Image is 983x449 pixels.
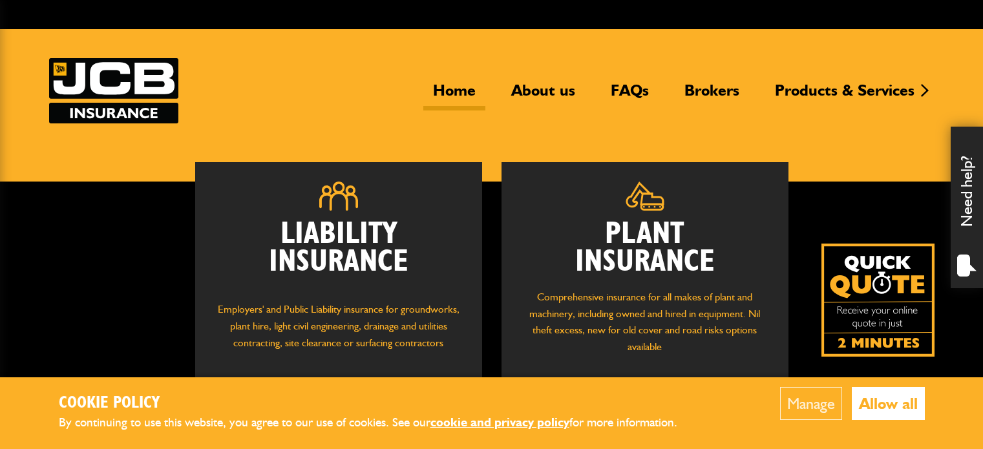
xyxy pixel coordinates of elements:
h2: Cookie Policy [59,393,699,413]
a: Home [423,81,485,110]
img: Quick Quote [821,244,935,357]
a: Products & Services [765,81,924,110]
p: Annual Cover [655,374,763,391]
a: Get your insurance quote isn just 2-minutes [821,244,935,357]
h2: Liability Insurance [215,220,463,289]
p: Employers' and Public Liability insurance for groundworks, plant hire, light civil engineering, d... [215,301,463,363]
button: Manage [780,387,842,420]
a: Brokers [675,81,749,110]
img: JCB Insurance Services logo [49,58,178,123]
a: cookie and privacy policy [430,415,569,430]
a: JCB Insurance Services [49,58,178,123]
p: Short Term Cover [527,374,635,391]
button: Allow all [852,387,925,420]
a: FAQs [601,81,659,110]
p: Comprehensive insurance for all makes of plant and machinery, including owned and hired in equipm... [521,289,769,355]
div: Need help? [951,127,983,288]
h2: Plant Insurance [521,220,769,276]
a: About us [502,81,585,110]
p: By continuing to use this website, you agree to our use of cookies. See our for more information. [59,413,699,433]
